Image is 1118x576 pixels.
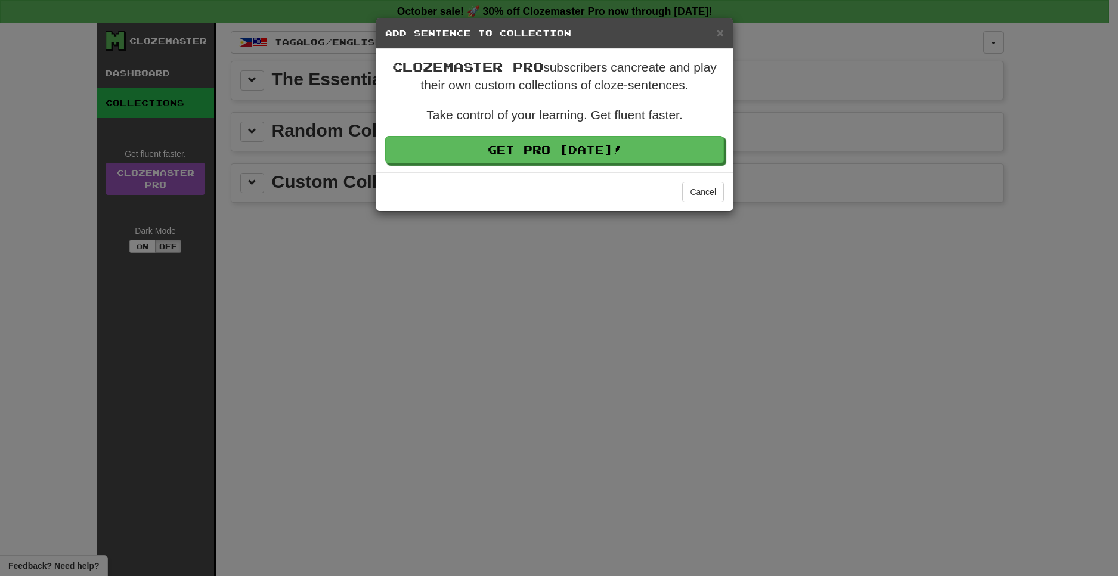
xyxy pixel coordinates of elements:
span: Clozemaster Pro [392,59,543,74]
p: Take control of your learning. Get fluent faster. [385,106,724,124]
button: Close [717,26,724,39]
a: Get Pro [DATE]! [385,136,724,163]
p: subscribers can create and play their own custom collections of cloze-sentences. [385,58,724,94]
button: Cancel [682,182,724,202]
h5: Add Sentence to Collection [385,27,724,39]
span: × [717,26,724,39]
